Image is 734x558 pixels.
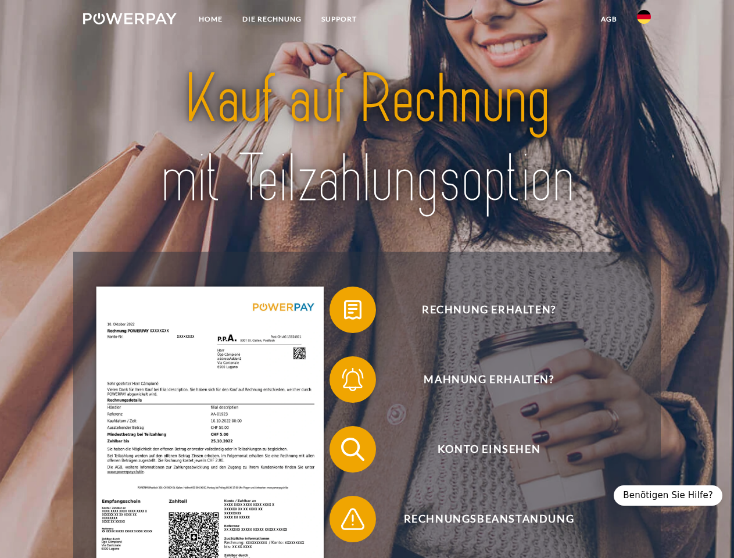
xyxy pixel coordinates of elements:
img: logo-powerpay-white.svg [83,13,177,24]
div: Benötigen Sie Hilfe? [614,485,722,506]
button: Rechnungsbeanstandung [330,496,632,542]
button: Konto einsehen [330,426,632,473]
a: agb [591,9,627,30]
img: de [637,10,651,24]
span: Rechnung erhalten? [346,287,631,333]
img: qb_bell.svg [338,365,367,394]
span: Rechnungsbeanstandung [346,496,631,542]
img: title-powerpay_de.svg [111,56,623,223]
img: qb_bill.svg [338,295,367,324]
button: Mahnung erhalten? [330,356,632,403]
img: qb_search.svg [338,435,367,464]
img: qb_warning.svg [338,505,367,534]
span: Mahnung erhalten? [346,356,631,403]
a: Home [189,9,232,30]
span: Konto einsehen [346,426,631,473]
button: Rechnung erhalten? [330,287,632,333]
a: DIE RECHNUNG [232,9,311,30]
a: SUPPORT [311,9,367,30]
